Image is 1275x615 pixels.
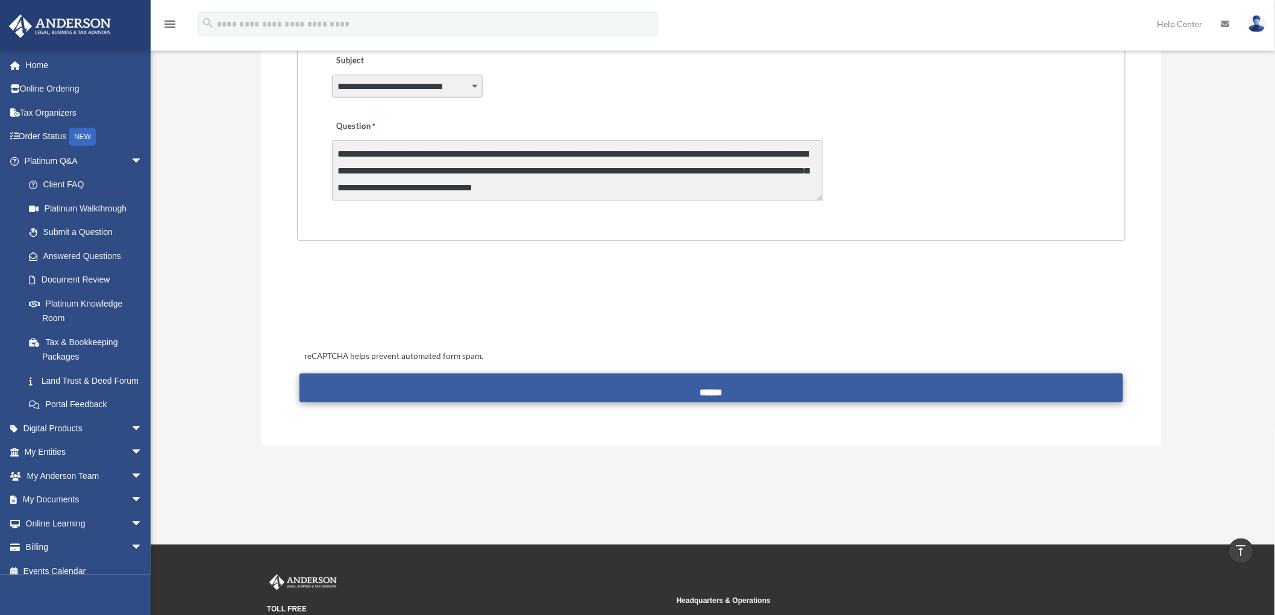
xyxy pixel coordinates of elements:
div: NEW [69,128,96,146]
a: Document Review [17,268,161,292]
span: arrow_drop_down [131,488,155,513]
a: Platinum Q&Aarrow_drop_down [8,149,161,173]
img: User Pic [1248,15,1266,33]
a: Billingarrow_drop_down [8,535,161,560]
span: arrow_drop_down [131,464,155,489]
a: Submit a Question [17,220,155,245]
span: arrow_drop_down [131,535,155,560]
span: arrow_drop_down [131,440,155,465]
img: Anderson Advisors Platinum Portal [267,575,339,590]
label: Question [332,118,425,135]
span: arrow_drop_down [131,416,155,441]
a: vertical_align_top [1229,539,1254,564]
a: My Documentsarrow_drop_down [8,488,161,512]
a: My Entitiesarrow_drop_down [8,440,161,464]
i: search [201,16,215,30]
a: Online Ordering [8,77,161,101]
a: Events Calendar [8,559,161,583]
a: Answered Questions [17,244,161,268]
a: Land Trust & Deed Forum [17,369,161,393]
div: reCAPTCHA helps prevent automated form spam. [299,349,1123,364]
a: Home [8,53,161,77]
a: My Anderson Teamarrow_drop_down [8,464,161,488]
a: Platinum Knowledge Room [17,292,161,330]
a: Order StatusNEW [8,125,161,149]
a: menu [163,21,177,31]
img: Anderson Advisors Platinum Portal [5,14,114,38]
a: Portal Feedback [17,393,161,417]
i: menu [163,17,177,31]
a: Tax Organizers [8,101,161,125]
i: vertical_align_top [1234,543,1248,558]
a: Platinum Walkthrough [17,196,161,220]
small: Headquarters & Operations [677,595,1078,607]
iframe: reCAPTCHA [301,278,484,325]
span: arrow_drop_down [131,511,155,536]
span: arrow_drop_down [131,149,155,173]
a: Digital Productsarrow_drop_down [8,416,161,440]
a: Online Learningarrow_drop_down [8,511,161,535]
label: Subject [332,52,446,69]
a: Tax & Bookkeeping Packages [17,330,161,369]
a: Client FAQ [17,173,161,197]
